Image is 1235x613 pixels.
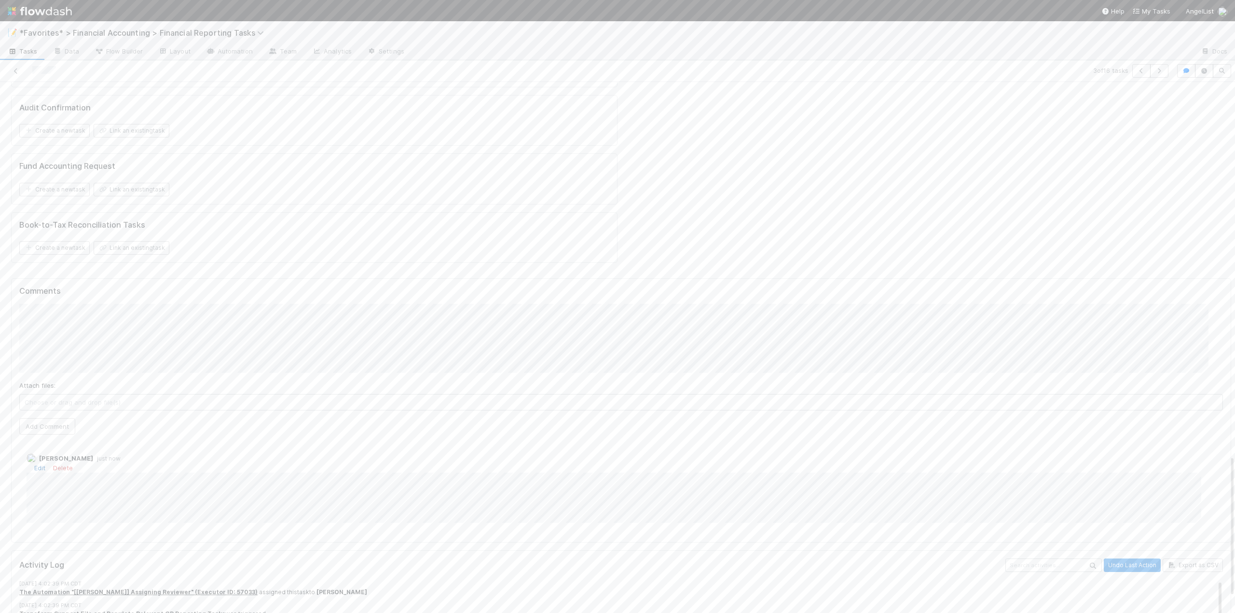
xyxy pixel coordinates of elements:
button: Link an existingtask [94,241,169,255]
button: Create a newtask [19,183,90,196]
span: [PERSON_NAME] [39,454,93,462]
span: Choose or drag and drop file(s) [20,395,1222,410]
a: Docs [1193,44,1235,60]
a: The Automation "[[PERSON_NAME]] Assigning Reviewer" (Executor ID: 57033) [19,588,258,596]
button: Create a newtask [19,124,90,137]
a: Automation [198,44,261,60]
button: Create a newtask [19,241,90,255]
label: Attach files: [19,381,55,390]
h5: Book-to-Tax Reconciliation Tasks [19,220,145,230]
a: Flow Builder [87,44,151,60]
a: Edit [34,464,45,472]
h5: Audit Confirmation [19,103,91,113]
button: Undo Last Action [1104,559,1161,572]
button: Export as CSV [1163,559,1223,572]
a: My Tasks [1132,6,1170,16]
button: Link an existingtask [94,183,169,196]
div: assigned this task to [19,588,1230,597]
img: logo-inverted-e16ddd16eac7371096b0.svg [8,3,72,19]
img: avatar_705f3a58-2659-4f93-91ad-7a5be837418b.png [1218,7,1227,16]
a: Settings [359,44,412,60]
h5: Fund Accounting Request [19,162,115,171]
button: Link an existingtask [94,124,169,137]
strong: [PERSON_NAME] [316,588,367,596]
input: Search activities... [1005,559,1102,572]
span: Tasks [8,46,38,56]
a: Team [261,44,304,60]
span: just now [93,455,121,462]
span: My Tasks [1132,7,1170,15]
img: avatar_705f3a58-2659-4f93-91ad-7a5be837418b.png [27,453,36,463]
button: Add Comment [19,418,75,435]
a: Layout [151,44,198,60]
a: Delete [53,464,73,472]
a: Analytics [304,44,359,60]
span: 3 of 16 tasks [1093,66,1128,75]
span: *Favorites* > Financial Accounting > Financial Reporting Tasks [19,28,269,38]
a: Data [45,44,87,60]
div: [DATE] 4:02:39 PM CDT [19,580,1230,588]
h5: Activity Log [19,560,1003,570]
span: 📝 [8,28,17,37]
span: AngelList [1186,7,1214,15]
div: [DATE] 4:02:39 PM CDT [19,601,1230,610]
h5: Comments [19,286,1223,296]
span: Flow Builder [95,46,143,56]
div: Help [1101,6,1125,16]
